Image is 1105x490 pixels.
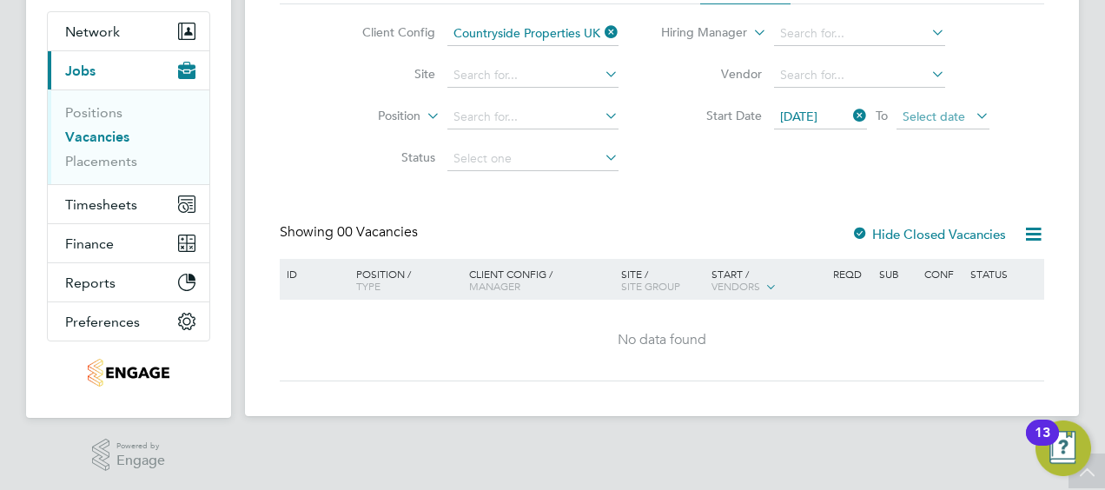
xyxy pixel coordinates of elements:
button: Open Resource Center, 13 new notifications [1036,420,1091,476]
a: Placements [65,153,137,169]
label: Vendor [662,66,762,82]
label: Site [335,66,435,82]
div: 13 [1035,433,1050,455]
a: Positions [65,104,122,121]
span: Finance [65,235,114,252]
label: Position [321,108,420,125]
span: Select date [903,109,965,124]
span: Powered by [116,439,165,454]
div: No data found [282,331,1042,349]
span: Vendors [711,279,760,293]
div: Position / [343,259,465,301]
div: Jobs [48,89,209,184]
a: Go to home page [47,359,210,387]
button: Jobs [48,51,209,89]
label: Status [335,149,435,165]
input: Search for... [447,105,619,129]
label: Hiring Manager [647,24,747,42]
div: Status [966,259,1042,288]
span: 00 Vacancies [337,223,418,241]
div: Sub [875,259,920,288]
div: Showing [280,223,421,242]
input: Search for... [774,63,945,88]
span: [DATE] [780,109,817,124]
span: Timesheets [65,196,137,213]
div: Conf [920,259,965,288]
label: Start Date [662,108,762,123]
div: Reqd [829,259,874,288]
input: Select one [447,147,619,171]
span: Manager [469,279,520,293]
span: To [870,104,893,127]
label: Client Config [335,24,435,40]
div: Client Config / [465,259,617,301]
button: Finance [48,224,209,262]
span: Jobs [65,63,96,79]
span: Engage [116,454,165,468]
button: Network [48,12,209,50]
button: Reports [48,263,209,301]
span: Reports [65,275,116,291]
span: Network [65,23,120,40]
a: Powered byEngage [92,439,166,472]
div: Start / [707,259,829,302]
a: Vacancies [65,129,129,145]
input: Search for... [774,22,945,46]
div: Site / [617,259,708,301]
div: ID [282,259,343,288]
input: Search for... [447,22,619,46]
input: Search for... [447,63,619,88]
label: Hide Closed Vacancies [851,226,1006,242]
img: thornbaker-logo-retina.png [88,359,169,387]
span: Preferences [65,314,140,330]
button: Preferences [48,302,209,341]
span: Site Group [621,279,680,293]
button: Timesheets [48,185,209,223]
span: Type [356,279,380,293]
